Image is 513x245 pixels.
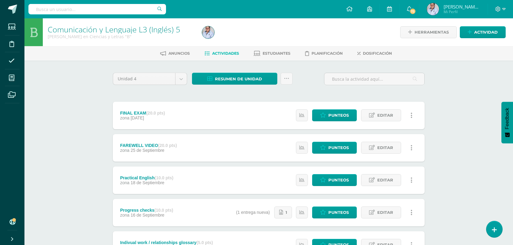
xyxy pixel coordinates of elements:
[146,111,165,115] strong: (20.0 pts)
[263,51,290,56] span: Estudiantes
[328,207,349,218] span: Punteos
[48,24,180,35] a: Comunicación y Lenguaje L3 (Inglés) 5
[212,51,239,56] span: Actividades
[460,26,506,38] a: Actividad
[305,49,343,58] a: Planificación
[504,108,510,129] span: Feedback
[312,51,343,56] span: Planificación
[312,142,357,154] a: Punteos
[192,73,277,85] a: Resumen de unidad
[155,175,173,180] strong: (10.0 pts)
[328,142,349,153] span: Punteos
[120,180,129,185] span: zona
[215,73,262,85] span: Resumen de unidad
[158,143,177,148] strong: (20.0 pts)
[168,51,190,56] span: Anuncios
[312,109,357,121] a: Punteos
[427,3,439,15] img: 2172985a76704d511378705c460d31b9.png
[324,73,424,85] input: Busca la actividad aquí...
[48,34,195,39] div: Quinto Quinto Bachillerato en Ciencias y Letras 'B'
[328,110,349,121] span: Punteos
[28,4,166,14] input: Busca un usuario...
[254,49,290,58] a: Estudiantes
[400,26,457,38] a: Herramientas
[409,8,416,15] span: 73
[118,73,171,85] span: Unidad 4
[274,207,292,218] a: 1
[501,102,513,143] button: Feedback - Mostrar encuesta
[154,208,173,213] strong: (10.0 pts)
[377,174,393,186] span: Editar
[120,213,129,218] span: zona
[131,115,144,120] span: [DATE]
[444,9,480,14] span: Mi Perfil
[377,207,393,218] span: Editar
[120,240,213,245] div: Indivual work / relationships glossary
[120,111,165,115] div: FINAL EXAM
[444,4,480,10] span: [PERSON_NAME] de los [PERSON_NAME]
[131,180,164,185] span: 18 de Septiembre
[131,148,164,153] span: 25 de Septiembre
[286,207,287,218] span: 1
[357,49,392,58] a: Dosificación
[120,115,129,120] span: zona
[205,49,239,58] a: Actividades
[120,148,129,153] span: zona
[377,110,393,121] span: Editar
[197,240,213,245] strong: (5.0 pts)
[328,174,349,186] span: Punteos
[120,175,173,180] div: Practical English
[312,174,357,186] a: Punteos
[120,208,173,213] div: Progress checks
[113,73,187,85] a: Unidad 4
[474,27,498,38] span: Actividad
[202,26,214,38] img: 2172985a76704d511378705c460d31b9.png
[131,213,164,218] span: 16 de Septiembre
[415,27,449,38] span: Herramientas
[160,49,190,58] a: Anuncios
[312,207,357,218] a: Punteos
[377,142,393,153] span: Editar
[48,25,195,34] h1: Comunicación y Lenguaje L3 (Inglés) 5
[120,143,177,148] div: FAREWELL VIDEO
[363,51,392,56] span: Dosificación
